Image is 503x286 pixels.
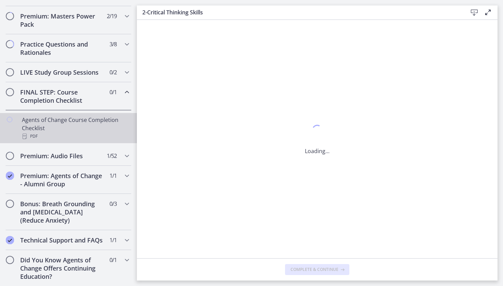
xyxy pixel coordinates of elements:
[109,88,117,96] span: 0 / 1
[109,68,117,76] span: 0 / 2
[305,123,330,139] div: 1
[109,236,117,244] span: 1 / 1
[109,256,117,264] span: 0 / 1
[305,147,330,155] p: Loading...
[20,256,104,281] h2: Did You Know Agents of Change Offers Continuing Education?
[20,68,104,76] h2: LIVE Study Group Sessions
[6,236,14,244] i: Completed
[20,200,104,224] h2: Bonus: Breath Grounding and [MEDICAL_DATA] (Reduce Anxiety)
[20,12,104,28] h2: Premium: Masters Power Pack
[20,88,104,104] h2: FINAL STEP: Course Completion Checklist
[285,264,349,275] button: Complete & continue
[22,116,129,140] div: Agents of Change Course Completion Checklist
[107,152,117,160] span: 1 / 52
[22,132,129,140] div: PDF
[109,200,117,208] span: 0 / 3
[142,8,456,16] h3: 2-Critical Thinking Skills
[20,236,104,244] h2: Technical Support and FAQs
[291,267,338,272] span: Complete & continue
[6,172,14,180] i: Completed
[107,12,117,20] span: 2 / 19
[20,172,104,188] h2: Premium: Agents of Change - Alumni Group
[20,40,104,57] h2: Practice Questions and Rationales
[20,152,104,160] h2: Premium: Audio Files
[109,172,117,180] span: 1 / 1
[109,40,117,48] span: 3 / 8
